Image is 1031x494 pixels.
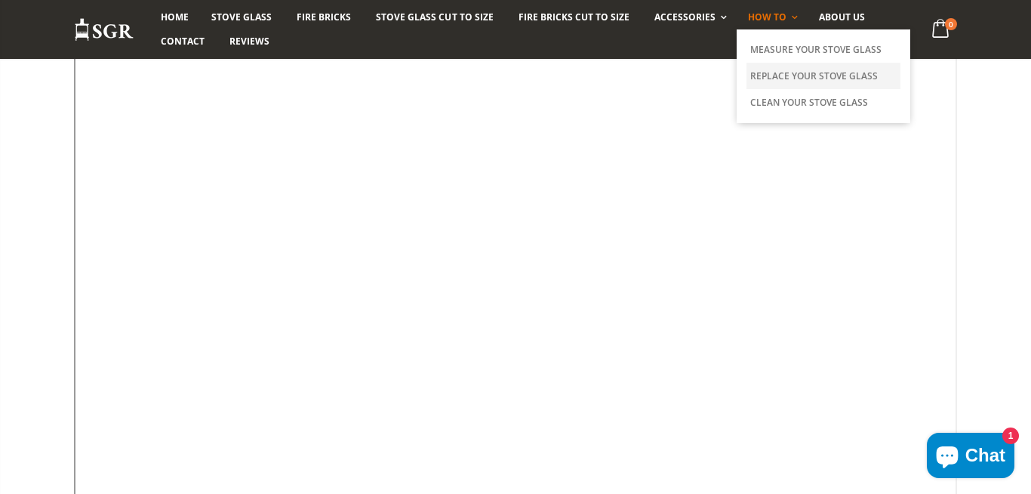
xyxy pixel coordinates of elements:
a: Fire Bricks Cut To Size [507,5,641,29]
span: About us [819,11,865,23]
span: Reviews [229,35,269,48]
span: Stove Glass Cut To Size [376,11,493,23]
a: Clean Your Stove Glass [746,89,900,116]
a: Accessories [643,5,734,29]
span: Accessories [654,11,716,23]
span: Fire Bricks [297,11,351,23]
span: Contact [161,35,205,48]
a: About us [808,5,876,29]
a: Replace Your Stove Glass [746,63,900,89]
inbox-online-store-chat: Shopify online store chat [922,433,1019,482]
a: Contact [149,29,216,54]
a: Measure Your Stove Glass [746,37,900,63]
a: Fire Bricks [285,5,362,29]
a: Stove Glass Cut To Size [365,5,504,29]
span: Stove Glass [211,11,272,23]
a: 0 [926,15,957,45]
span: How To [748,11,786,23]
a: Reviews [218,29,281,54]
img: Stove Glass Replacement [74,17,134,42]
span: Home [161,11,189,23]
a: How To [737,5,805,29]
a: Stove Glass [200,5,283,29]
a: Home [149,5,200,29]
span: Fire Bricks Cut To Size [519,11,629,23]
span: 0 [945,18,957,30]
